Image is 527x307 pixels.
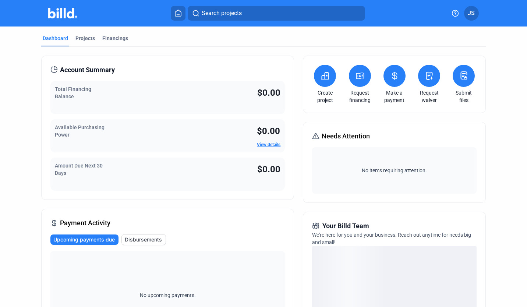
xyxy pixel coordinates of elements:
[75,35,95,42] div: Projects
[60,218,110,228] span: Payment Activity
[48,8,77,18] img: Billd Company Logo
[322,221,369,231] span: Your Billd Team
[322,131,370,141] span: Needs Attention
[188,6,365,21] button: Search projects
[55,86,91,99] span: Total Financing Balance
[60,65,115,75] span: Account Summary
[53,236,115,243] span: Upcoming payments due
[468,9,475,18] span: JS
[315,167,474,174] span: No items requiring attention.
[451,89,477,104] a: Submit files
[135,292,201,299] span: No upcoming payments.
[50,234,119,245] button: Upcoming payments due
[416,89,442,104] a: Request waiver
[347,89,373,104] a: Request financing
[257,142,280,147] a: View details
[55,124,105,138] span: Available Purchasing Power
[312,89,338,104] a: Create project
[257,164,280,174] span: $0.00
[102,35,128,42] div: Financings
[125,236,162,243] span: Disbursements
[382,89,407,104] a: Make a payment
[257,126,280,136] span: $0.00
[43,35,68,42] div: Dashboard
[464,6,479,21] button: JS
[202,9,242,18] span: Search projects
[55,163,103,176] span: Amount Due Next 30 Days
[121,234,166,245] button: Disbursements
[312,232,471,245] span: We're here for you and your business. Reach out anytime for needs big and small!
[257,88,280,98] span: $0.00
